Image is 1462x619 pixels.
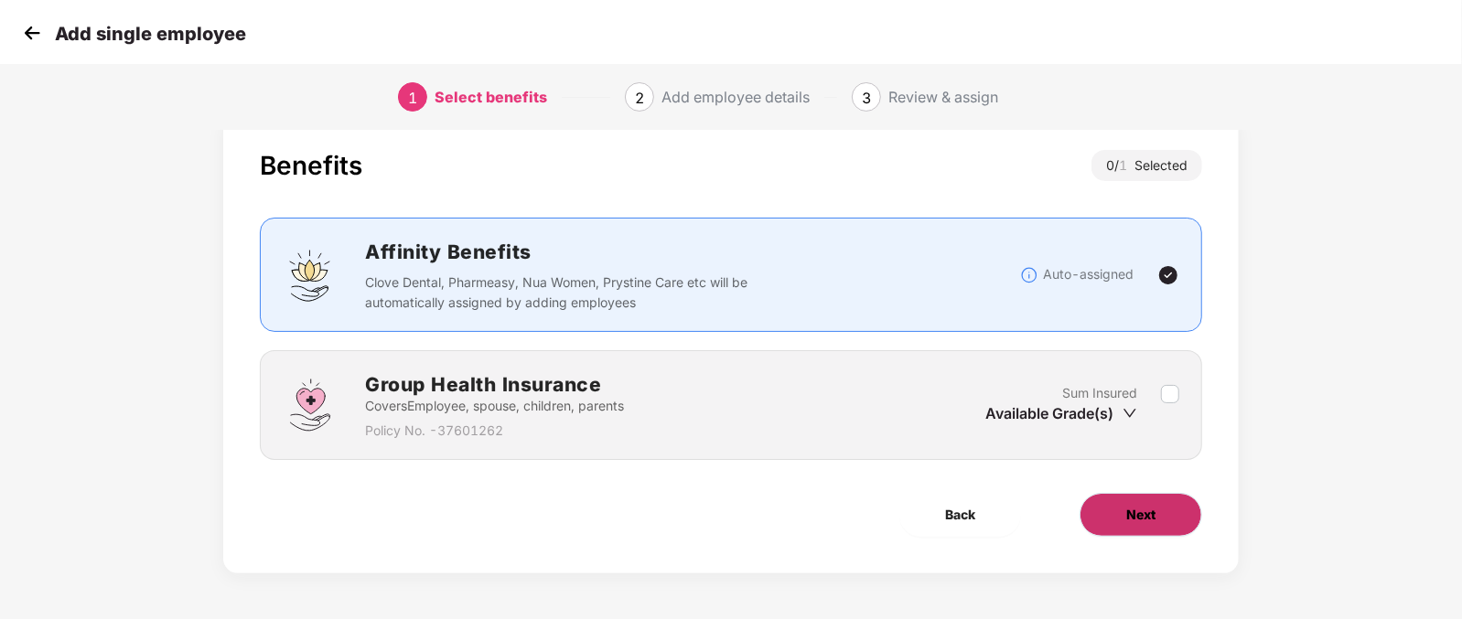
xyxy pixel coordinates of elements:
h2: Group Health Insurance [365,369,624,400]
div: Add employee details [661,82,810,112]
h2: Affinity Benefits [365,237,1020,267]
div: Select benefits [435,82,547,112]
div: Benefits [260,150,362,181]
span: Next [1126,505,1156,525]
p: Sum Insured [1062,383,1137,403]
img: svg+xml;base64,PHN2ZyBpZD0iQWZmaW5pdHlfQmVuZWZpdHMiIGRhdGEtbmFtZT0iQWZmaW5pdHkgQmVuZWZpdHMiIHhtbG... [283,248,338,303]
img: svg+xml;base64,PHN2ZyBpZD0iVGljay0yNHgyNCIgeG1sbnM9Imh0dHA6Ly93d3cudzMub3JnLzIwMDAvc3ZnIiB3aWR0aD... [1157,264,1179,286]
p: Auto-assigned [1043,264,1134,284]
div: Review & assign [888,82,998,112]
button: Back [899,493,1021,537]
p: Policy No. - 37601262 [365,421,624,441]
img: svg+xml;base64,PHN2ZyBpZD0iSW5mb18tXzMyeDMyIiBkYXRhLW5hbWU9IkluZm8gLSAzMngzMiIgeG1sbnM9Imh0dHA6Ly... [1020,266,1038,284]
span: 1 [1119,157,1134,173]
img: svg+xml;base64,PHN2ZyBpZD0iR3JvdXBfSGVhbHRoX0luc3VyYW5jZSIgZGF0YS1uYW1lPSJHcm91cCBIZWFsdGggSW5zdX... [283,378,338,432]
p: Add single employee [55,23,246,45]
div: Available Grade(s) [985,403,1137,423]
img: svg+xml;base64,PHN2ZyB4bWxucz0iaHR0cDovL3d3dy53My5vcmcvMjAwMC9zdmciIHdpZHRoPSIzMCIgaGVpZ2h0PSIzMC... [18,19,46,47]
button: Next [1080,493,1202,537]
span: Back [945,505,975,525]
p: Clove Dental, Pharmeasy, Nua Women, Prystine Care etc will be automatically assigned by adding em... [365,272,758,313]
span: 2 [635,89,644,107]
p: Covers Employee, spouse, children, parents [365,396,624,416]
span: 3 [862,89,871,107]
div: 0 / Selected [1091,150,1202,181]
span: down [1123,406,1137,421]
span: 1 [408,89,417,107]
